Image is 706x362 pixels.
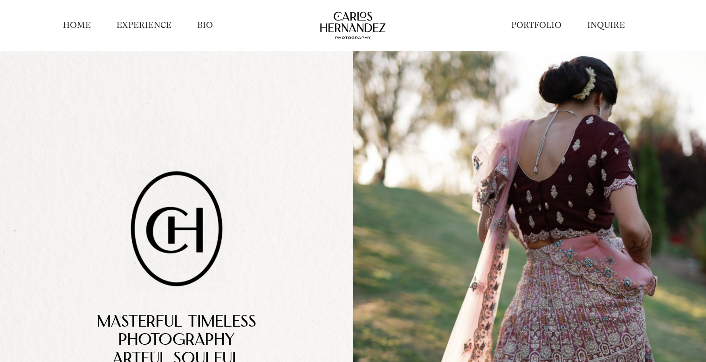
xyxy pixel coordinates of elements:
span: PhotoGrAphy [118,333,235,349]
a: HOME [63,20,91,31]
a: INQUIRE [587,20,625,31]
a: PORTFOLIO [511,20,562,31]
a: BIO [197,20,213,31]
a: EXPERIENCE [117,20,171,31]
span: Masterful TimelEss [97,315,256,331]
